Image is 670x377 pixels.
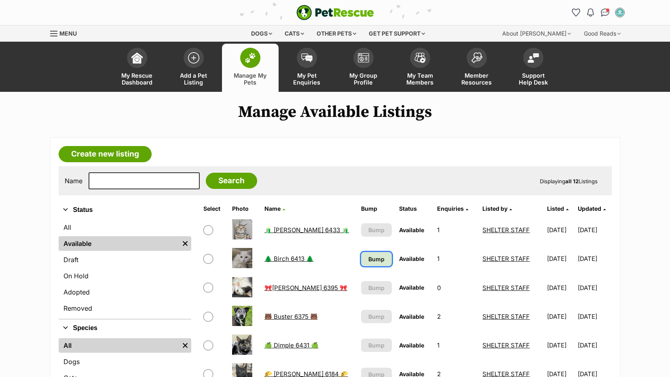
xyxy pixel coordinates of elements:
a: Remove filter [179,236,191,251]
a: Menu [50,25,82,40]
span: Support Help Desk [515,72,552,86]
a: Updated [578,205,606,212]
img: manage-my-pets-icon-02211641906a0b7f246fdf0571729dbe1e7629f14944591b6c1af311fb30b64b.svg [245,53,256,63]
a: Create new listing [59,146,152,162]
span: Available [399,342,424,349]
td: [DATE] [578,216,611,244]
td: [DATE] [544,216,577,244]
td: [DATE] [544,245,577,273]
a: Listed by [482,205,512,212]
a: Remove filter [179,338,191,353]
span: Available [399,227,424,233]
span: Member Resources [459,72,495,86]
td: [DATE] [578,303,611,330]
span: Bump [368,312,385,321]
a: My Rescue Dashboard [109,44,165,92]
a: Favourites [570,6,583,19]
a: PetRescue [296,5,374,20]
ul: Account quick links [570,6,626,19]
img: member-resources-icon-8e73f808a243e03378d46382f2149f9095a855e16c252ad45f914b54edf8863c.svg [471,52,482,63]
a: Draft [59,252,191,267]
a: Removed [59,301,191,316]
a: Adopted [59,285,191,299]
a: SHELTER STAFF [482,226,530,234]
button: Species [59,323,191,333]
button: My account [613,6,626,19]
img: logo-e224e6f780fb5917bec1dbf3a21bbac754714ae5b6737aabdf751b685950b380.svg [296,5,374,20]
label: Name [65,177,82,184]
span: Available [399,284,424,291]
td: 1 [434,245,478,273]
img: group-profile-icon-3fa3cf56718a62981997c0bc7e787c4b2cf8bcc04b72c1350f741eb67cf2f40e.svg [358,53,369,63]
img: team-members-icon-5396bd8760b3fe7c0b43da4ab00e1e3bb1a5d9ba89233759b79545d2d3fc5d0d.svg [414,53,426,63]
a: All [59,220,191,235]
div: Get pet support [363,25,431,42]
a: Support Help Desk [505,44,562,92]
span: Bump [368,284,385,292]
div: About [PERSON_NAME] [497,25,577,42]
span: Available [399,313,424,320]
span: Updated [578,205,601,212]
span: Bump [368,255,385,263]
td: [DATE] [544,303,577,330]
a: Enquiries [437,205,468,212]
span: Manage My Pets [232,72,268,86]
a: My Pet Enquiries [279,44,335,92]
button: Bump [361,223,392,237]
span: Available [399,255,424,262]
a: 🐻 Buster 6375 🐻 [264,313,318,320]
span: Listed [547,205,564,212]
td: [DATE] [578,331,611,359]
a: Add a Pet Listing [165,44,222,92]
a: Dogs [59,354,191,369]
td: [DATE] [544,274,577,302]
a: SHELTER STAFF [482,313,530,320]
div: Cats [279,25,310,42]
img: notifications-46538b983faf8c2785f20acdc204bb7945ddae34d4c08c2a6579f10ce5e182be.svg [587,8,594,17]
a: All [59,338,179,353]
td: [DATE] [544,331,577,359]
img: help-desk-icon-fdf02630f3aa405de69fd3d07c3f3aa587a6932b1a1747fa1d2bba05be0121f9.svg [528,53,539,63]
a: SHELTER STAFF [482,341,530,349]
span: My Rescue Dashboard [119,72,155,86]
button: Bump [361,310,392,323]
th: Photo [229,202,260,215]
span: Bump [368,226,385,234]
strong: all 12 [565,178,579,184]
img: add-pet-listing-icon-0afa8454b4691262ce3f59096e99ab1cd57d4a30225e0717b998d2c9b9846f56.svg [188,52,199,64]
a: Available [59,236,179,251]
a: 🧃 [PERSON_NAME] 6433 🧃 [264,226,349,234]
th: Status [396,202,433,215]
img: dashboard-icon-eb2f2d2d3e046f16d808141f083e7271f6b2e854fb5c12c21221c1fb7104beca.svg [131,52,143,64]
div: Good Reads [578,25,626,42]
span: My Team Members [402,72,438,86]
button: Notifications [584,6,597,19]
span: Bump [368,341,385,349]
a: Member Resources [448,44,505,92]
button: Bump [361,339,392,352]
a: Bump [361,252,392,266]
td: [DATE] [578,274,611,302]
a: 🎀[PERSON_NAME] 6395 🎀 [264,284,347,292]
input: Search [206,173,257,189]
a: Listed [547,205,569,212]
div: Other pets [311,25,362,42]
a: My Team Members [392,44,448,92]
a: SHELTER STAFF [482,255,530,263]
img: chat-41dd97257d64d25036548639549fe6c8038ab92f7586957e7f3b1b290dea8141.svg [601,8,609,17]
button: Bump [361,281,392,294]
span: Listed by [482,205,507,212]
a: My Group Profile [335,44,392,92]
th: Select [200,202,228,215]
button: Status [59,205,191,215]
td: 1 [434,216,478,244]
a: Manage My Pets [222,44,279,92]
th: Bump [358,202,395,215]
span: My Group Profile [345,72,382,86]
div: Status [59,218,191,319]
span: translation missing: en.admin.listings.index.attributes.enquiries [437,205,464,212]
a: 🍏 Dimple 6431 🍏 [264,341,319,349]
td: [DATE] [578,245,611,273]
td: 2 [434,303,478,330]
span: Displaying Listings [540,178,598,184]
